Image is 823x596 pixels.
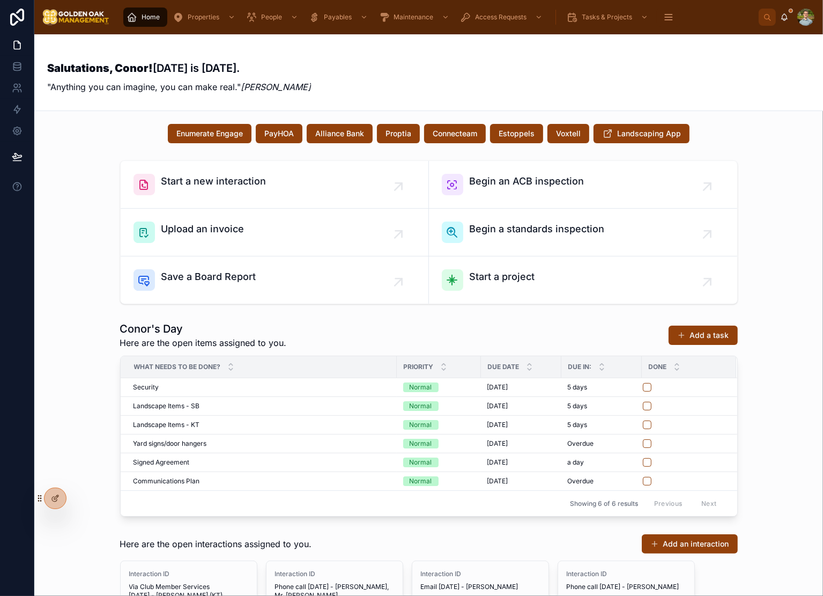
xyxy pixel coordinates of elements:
[567,570,686,578] span: Interaction ID
[490,124,543,143] button: Estoppels
[487,458,555,467] a: [DATE]
[134,458,190,467] span: Signed Agreement
[568,383,588,392] span: 5 days
[568,402,588,410] span: 5 days
[410,420,432,430] div: Normal
[547,124,589,143] button: Voxtell
[564,8,654,27] a: Tasks & Projects
[410,439,432,448] div: Normal
[617,128,681,139] span: Landscaping App
[568,458,635,467] a: a day
[161,174,266,189] span: Start a new interaction
[120,336,287,349] span: Here are the open items assigned to you.
[142,13,160,21] span: Home
[457,8,548,27] a: Access Requests
[642,534,738,554] button: Add an interaction
[487,383,508,392] span: [DATE]
[375,8,455,27] a: Maintenance
[429,209,737,256] a: Begin a standards inspection
[487,402,508,410] span: [DATE]
[487,421,555,429] a: [DATE]
[134,439,390,448] a: Yard signs/door hangers
[168,124,251,143] button: Enumerate Engage
[134,421,390,429] a: Landscape Items - KT
[385,128,411,139] span: Proptia
[176,128,243,139] span: Enumerate Engage
[556,128,581,139] span: Voxtell
[241,82,311,92] em: [PERSON_NAME]
[47,80,311,93] p: "Anything you can imagine, you can make real."
[488,363,520,371] span: Due date
[134,421,200,429] span: Landscape Items - KT
[487,477,555,485] a: [DATE]
[261,13,282,21] span: People
[570,499,638,508] span: Showing 6 of 6 results
[487,458,508,467] span: [DATE]
[324,13,352,21] span: Payables
[568,439,635,448] a: Overdue
[568,363,592,371] span: Due in:
[403,382,474,392] a: Normal
[568,383,635,392] a: 5 days
[403,420,474,430] a: Normal
[134,402,200,410] span: Landscape Items - SB
[377,124,420,143] button: Proptia
[121,256,429,304] a: Save a Board Report
[134,458,390,467] a: Signed Agreement
[568,421,588,429] span: 5 days
[487,439,555,448] a: [DATE]
[256,124,302,143] button: PayHOA
[568,477,635,485] a: Overdue
[118,5,759,29] div: scrollable content
[470,269,535,284] span: Start a project
[123,8,167,27] a: Home
[568,402,635,410] a: 5 days
[487,402,555,410] a: [DATE]
[470,174,584,189] span: Begin an ACB inspection
[134,363,221,371] span: What needs to be done?
[568,458,584,467] span: a day
[403,439,474,448] a: Normal
[410,458,432,467] div: Normal
[161,269,256,284] span: Save a Board Report
[487,439,508,448] span: [DATE]
[169,8,241,27] a: Properties
[649,363,667,371] span: Done
[134,477,200,485] span: Communications Plan
[582,13,632,21] span: Tasks & Projects
[275,570,394,578] span: Interaction ID
[134,402,390,410] a: Landscape Items - SB
[568,477,594,485] span: Overdue
[134,383,390,392] a: Security
[307,124,373,143] button: Alliance Bank
[161,222,244,237] span: Upload an invoice
[121,161,429,209] a: Start a new interaction
[404,363,434,371] span: Priority
[47,60,311,76] h3: [DATE] is [DATE].
[120,321,287,336] h1: Conor's Day
[594,124,689,143] button: Landscaping App
[487,477,508,485] span: [DATE]
[403,458,474,467] a: Normal
[188,13,219,21] span: Properties
[306,8,373,27] a: Payables
[487,383,555,392] a: [DATE]
[499,128,535,139] span: Estoppels
[410,382,432,392] div: Normal
[475,13,527,21] span: Access Requests
[429,161,737,209] a: Begin an ACB inspection
[429,256,737,304] a: Start a project
[47,62,153,75] strong: Salutations, Conor!
[394,13,433,21] span: Maintenance
[433,128,477,139] span: Connecteam
[134,477,390,485] a: Communications Plan
[264,128,294,139] span: PayHOA
[43,9,109,26] img: App logo
[669,326,738,345] button: Add a task
[410,476,432,486] div: Normal
[568,439,594,448] span: Overdue
[568,421,635,429] a: 5 days
[134,439,207,448] span: Yard signs/door hangers
[487,421,508,429] span: [DATE]
[403,401,474,411] a: Normal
